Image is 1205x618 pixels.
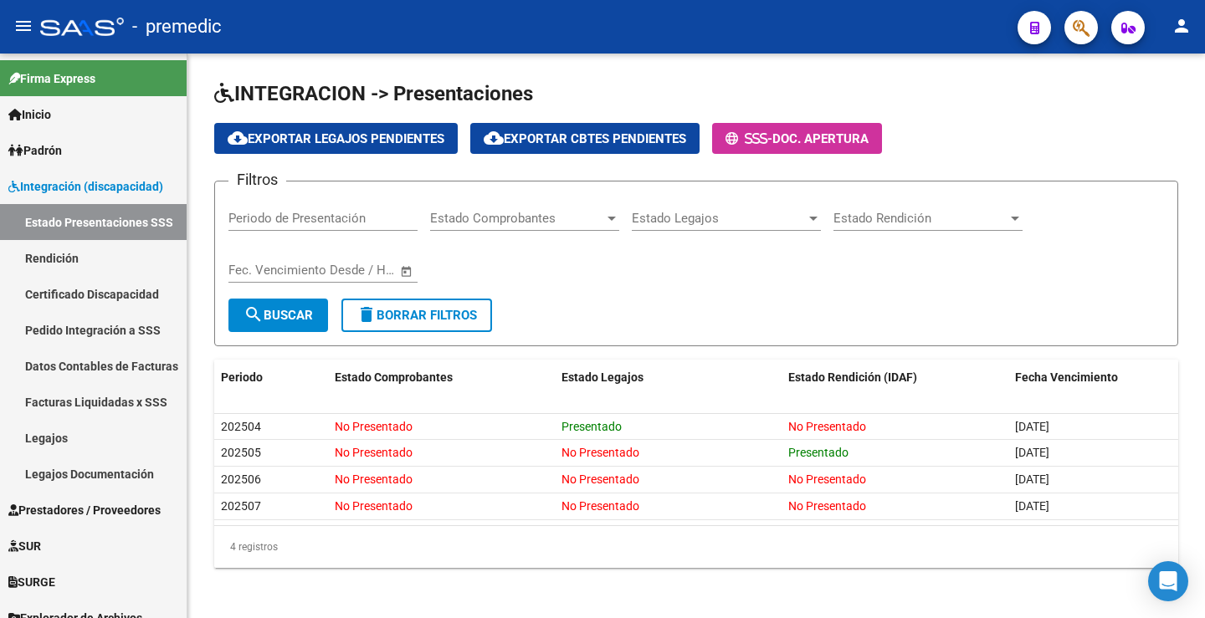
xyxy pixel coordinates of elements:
[632,211,806,226] span: Estado Legajos
[1008,360,1178,396] datatable-header-cell: Fecha Vencimiento
[8,537,41,555] span: SUR
[228,131,444,146] span: Exportar Legajos Pendientes
[335,499,413,513] span: No Presentado
[8,69,95,88] span: Firma Express
[561,446,639,459] span: No Presentado
[1148,561,1188,601] div: Open Intercom Messenger
[782,360,1008,396] datatable-header-cell: Estado Rendición (IDAF)
[772,131,869,146] span: Doc. Apertura
[561,370,644,384] span: Estado Legajos
[788,499,866,513] span: No Presentado
[356,308,477,323] span: Borrar Filtros
[214,123,458,154] button: Exportar Legajos Pendientes
[8,501,161,519] span: Prestadores / Proveedores
[341,299,492,332] button: Borrar Filtros
[484,128,504,148] mat-icon: cloud_download
[221,420,261,433] span: 202504
[726,131,772,146] span: -
[833,211,1008,226] span: Estado Rendición
[555,360,782,396] datatable-header-cell: Estado Legajos
[470,123,700,154] button: Exportar Cbtes Pendientes
[311,263,392,278] input: Fecha fin
[214,360,328,396] datatable-header-cell: Periodo
[221,446,261,459] span: 202505
[1015,472,1049,486] span: [DATE]
[356,304,377,324] mat-icon: delete
[1015,499,1049,513] span: [DATE]
[8,141,62,160] span: Padrón
[430,211,604,226] span: Estado Comprobantes
[228,168,286,192] h3: Filtros
[228,263,296,278] input: Fecha inicio
[335,370,453,384] span: Estado Comprobantes
[132,8,222,45] span: - premedic
[561,472,639,486] span: No Presentado
[8,573,55,591] span: SURGE
[1172,16,1192,36] mat-icon: person
[244,304,264,324] mat-icon: search
[221,370,263,384] span: Periodo
[221,499,261,513] span: 202507
[561,420,622,433] span: Presentado
[1015,446,1049,459] span: [DATE]
[561,499,639,513] span: No Presentado
[788,420,866,433] span: No Presentado
[788,370,917,384] span: Estado Rendición (IDAF)
[244,308,313,323] span: Buscar
[228,128,248,148] mat-icon: cloud_download
[1015,420,1049,433] span: [DATE]
[228,299,328,332] button: Buscar
[335,446,413,459] span: No Presentado
[214,82,533,105] span: INTEGRACION -> Presentaciones
[335,472,413,486] span: No Presentado
[397,262,417,281] button: Open calendar
[221,472,261,486] span: 202506
[335,420,413,433] span: No Presentado
[13,16,33,36] mat-icon: menu
[788,446,849,459] span: Presentado
[788,472,866,486] span: No Presentado
[712,123,882,154] button: -Doc. Apertura
[214,526,1178,568] div: 4 registros
[8,177,163,196] span: Integración (discapacidad)
[484,131,686,146] span: Exportar Cbtes Pendientes
[328,360,555,396] datatable-header-cell: Estado Comprobantes
[8,105,51,124] span: Inicio
[1015,370,1118,384] span: Fecha Vencimiento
